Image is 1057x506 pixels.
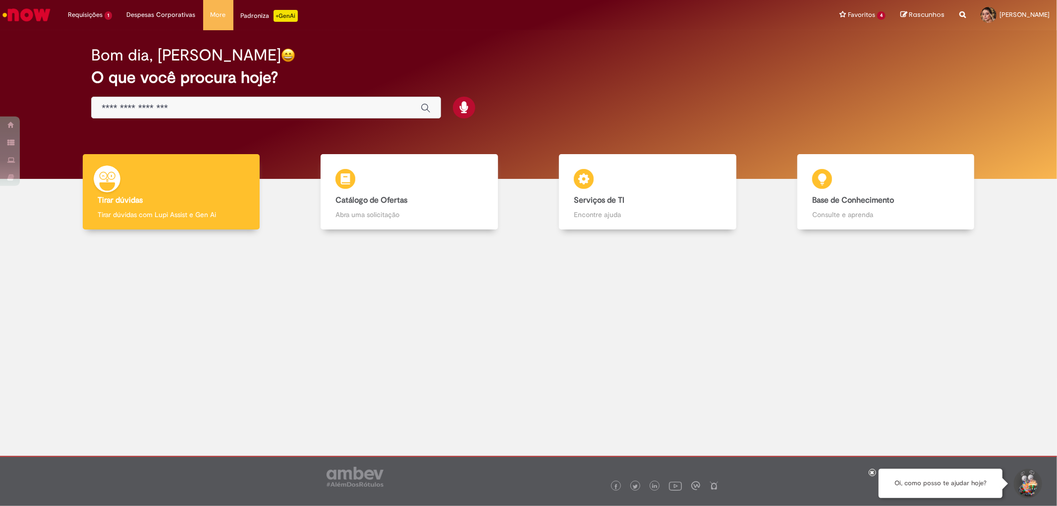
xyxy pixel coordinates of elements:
img: logo_footer_linkedin.png [652,484,657,490]
p: Encontre ajuda [574,210,721,220]
b: Serviços de TI [574,195,624,205]
div: Oi, como posso te ajudar hoje? [879,469,1002,498]
button: Iniciar Conversa de Suporte [1012,469,1042,499]
div: Padroniza [241,10,298,22]
b: Catálogo de Ofertas [335,195,407,205]
img: happy-face.png [281,48,295,62]
a: Rascunhos [900,10,945,20]
a: Tirar dúvidas Tirar dúvidas com Lupi Assist e Gen Ai [52,154,290,230]
b: Tirar dúvidas [98,195,143,205]
h2: Bom dia, [PERSON_NAME] [91,47,281,64]
p: +GenAi [274,10,298,22]
span: Favoritos [848,10,875,20]
img: logo_footer_twitter.png [633,484,638,489]
span: Rascunhos [909,10,945,19]
img: logo_footer_naosei.png [710,481,719,490]
h2: O que você procura hoje? [91,69,965,86]
a: Base de Conhecimento Consulte e aprenda [767,154,1005,230]
b: Base de Conhecimento [812,195,894,205]
span: 1 [105,11,112,20]
span: Requisições [68,10,103,20]
img: ServiceNow [1,5,52,25]
p: Consulte e aprenda [812,210,959,220]
img: logo_footer_workplace.png [691,481,700,490]
span: More [211,10,226,20]
span: 4 [877,11,886,20]
img: logo_footer_youtube.png [669,479,682,492]
span: Despesas Corporativas [127,10,196,20]
a: Serviços de TI Encontre ajuda [529,154,767,230]
p: Abra uma solicitação [335,210,483,220]
a: Catálogo de Ofertas Abra uma solicitação [290,154,529,230]
span: [PERSON_NAME] [1000,10,1050,19]
p: Tirar dúvidas com Lupi Assist e Gen Ai [98,210,245,220]
img: logo_footer_facebook.png [613,484,618,489]
img: logo_footer_ambev_rotulo_gray.png [327,467,384,487]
